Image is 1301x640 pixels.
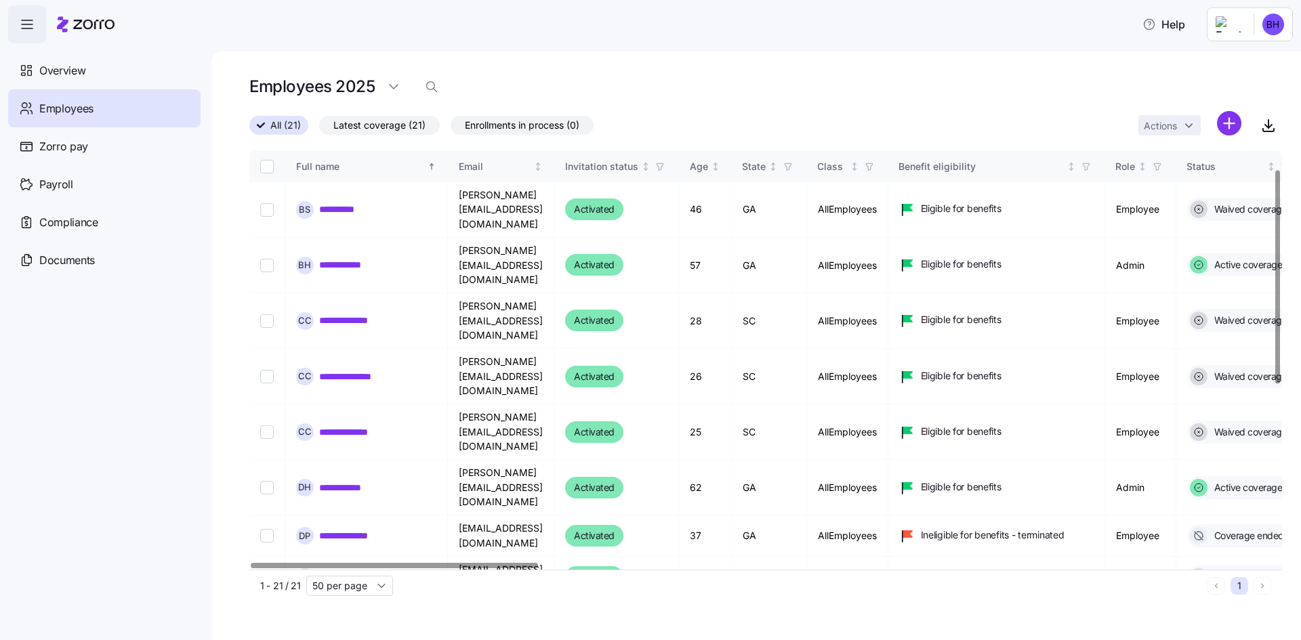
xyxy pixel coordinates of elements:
[1210,314,1287,327] span: Waived coverage
[679,557,732,597] td: 69
[427,162,436,171] div: Sorted ascending
[921,313,1001,326] span: Eligible for benefits
[807,238,888,293] td: AllEmployees
[296,159,425,174] div: Full name
[8,51,201,89] a: Overview
[1217,111,1241,135] svg: add icon
[1138,162,1147,171] div: Not sorted
[899,159,1065,174] div: Benefit eligibility
[1187,159,1264,174] div: Status
[448,404,554,460] td: [PERSON_NAME][EMAIL_ADDRESS][DOMAIN_NAME]
[39,62,85,79] span: Overview
[732,460,807,515] td: GA
[1207,577,1225,595] button: Previous page
[807,557,888,597] td: AllEmployees
[260,481,274,494] input: Select record 6
[1262,14,1284,35] img: d44be869080355a1261c430a96e2ff44
[921,480,1001,494] span: Eligible for benefits
[300,532,311,540] span: D P
[818,159,848,174] div: Class
[574,528,615,544] span: Activated
[1210,370,1287,383] span: Waived coverage
[1105,515,1176,557] td: Employee
[1105,460,1176,515] td: Admin
[448,293,554,349] td: [PERSON_NAME][EMAIL_ADDRESS][DOMAIN_NAME]
[448,151,554,182] th: EmailNot sorted
[8,241,201,279] a: Documents
[300,205,311,214] span: B S
[679,349,732,404] td: 26
[1067,162,1076,171] div: Not sorted
[448,460,554,515] td: [PERSON_NAME][EMAIL_ADDRESS][DOMAIN_NAME]
[1210,202,1287,216] span: Waived coverage
[1138,115,1201,135] button: Actions
[270,116,301,134] span: All (21)
[1210,425,1287,439] span: Waived coverage
[448,182,554,238] td: [PERSON_NAME][EMAIL_ADDRESS][DOMAIN_NAME]
[732,515,807,557] td: GA
[39,100,94,117] span: Employees
[732,557,807,597] td: GA
[298,372,312,381] span: C C
[574,201,615,217] span: Activated
[260,370,274,383] input: Select record 4
[574,368,615,385] span: Activated
[1105,182,1176,238] td: Employee
[8,127,201,165] a: Zorro pay
[39,176,73,193] span: Payroll
[1216,16,1243,33] img: Employer logo
[732,238,807,293] td: GA
[1144,121,1177,131] span: Actions
[679,460,732,515] td: 62
[260,425,274,439] input: Select record 5
[533,162,543,171] div: Not sorted
[641,162,650,171] div: Not sorted
[1210,481,1283,494] span: Active coverage
[921,425,1001,438] span: Eligible for benefits
[679,182,732,238] td: 46
[249,76,375,97] h1: Employees 2025
[1105,238,1176,293] td: Admin
[732,404,807,460] td: SC
[921,202,1001,215] span: Eligible for benefits
[1231,577,1248,595] button: 1
[690,159,708,174] div: Age
[1105,404,1176,460] td: Employee
[260,202,274,216] input: Select record 1
[8,89,201,127] a: Employees
[554,151,679,182] th: Invitation statusNot sorted
[299,483,312,492] span: D H
[1132,11,1196,38] button: Help
[679,404,732,460] td: 25
[333,116,426,134] span: Latest coverage (21)
[8,165,201,203] a: Payroll
[260,258,274,272] input: Select record 2
[448,349,554,404] td: [PERSON_NAME][EMAIL_ADDRESS][DOMAIN_NAME]
[679,238,732,293] td: 57
[285,151,448,182] th: Full nameSorted ascending
[465,116,579,134] span: Enrollments in process (0)
[260,579,301,593] span: 1 - 21 / 21
[921,369,1001,383] span: Eligible for benefits
[448,557,554,597] td: [EMAIL_ADDRESS][DOMAIN_NAME]
[1105,151,1176,182] th: RoleNot sorted
[299,261,312,270] span: B H
[807,182,888,238] td: AllEmployees
[298,427,312,436] span: C C
[807,151,888,182] th: ClassNot sorted
[711,162,720,171] div: Not sorted
[888,151,1105,182] th: Benefit eligibilityNot sorted
[574,312,615,328] span: Activated
[921,257,1001,271] span: Eligible for benefits
[260,529,274,542] input: Select record 7
[743,159,766,174] div: State
[807,404,888,460] td: AllEmployees
[260,160,274,173] input: Select all records
[39,138,88,155] span: Zorro pay
[459,159,531,174] div: Email
[565,159,638,174] div: Invitation status
[1210,529,1284,542] span: Coverage ended
[574,424,615,440] span: Activated
[39,214,98,231] span: Compliance
[732,182,807,238] td: GA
